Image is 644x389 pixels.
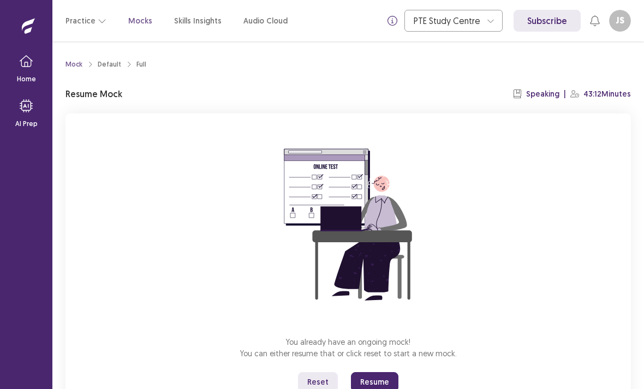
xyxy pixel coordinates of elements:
img: attend-mock [250,127,446,323]
div: Default [98,59,121,69]
p: Home [17,74,36,84]
div: PTE Study Centre [414,10,481,31]
p: AI Prep [15,119,38,129]
a: Mocks [128,15,152,27]
div: Full [136,59,146,69]
a: Subscribe [514,10,581,32]
nav: breadcrumb [65,59,146,69]
button: JS [609,10,631,32]
p: Resume Mock [65,87,122,100]
button: Practice [65,11,106,31]
button: info [383,11,402,31]
p: Speaking [526,88,559,100]
a: Mock [65,59,82,69]
a: Skills Insights [174,15,222,27]
a: Audio Cloud [243,15,288,27]
p: | [564,88,566,100]
p: You already have an ongoing mock! You can either resume that or click reset to start a new mock. [240,336,457,359]
p: 43:12 Minutes [583,88,631,100]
